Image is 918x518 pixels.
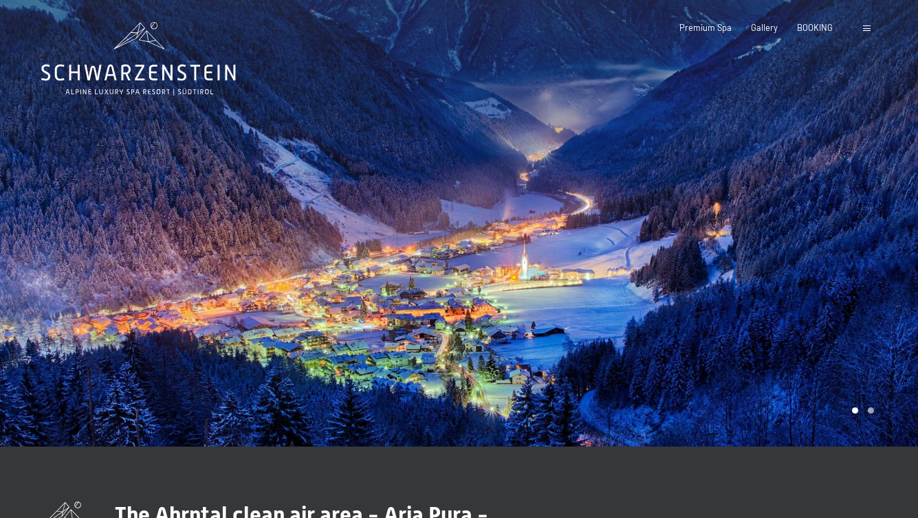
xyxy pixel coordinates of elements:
[847,407,874,414] div: Carousel Pagination
[679,22,732,33] a: Premium Spa
[868,407,874,414] div: Carousel Page 2
[751,22,778,33] a: Gallery
[852,407,858,414] div: Carousel Page 1 (Current Slide)
[797,22,833,33] a: BOOKING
